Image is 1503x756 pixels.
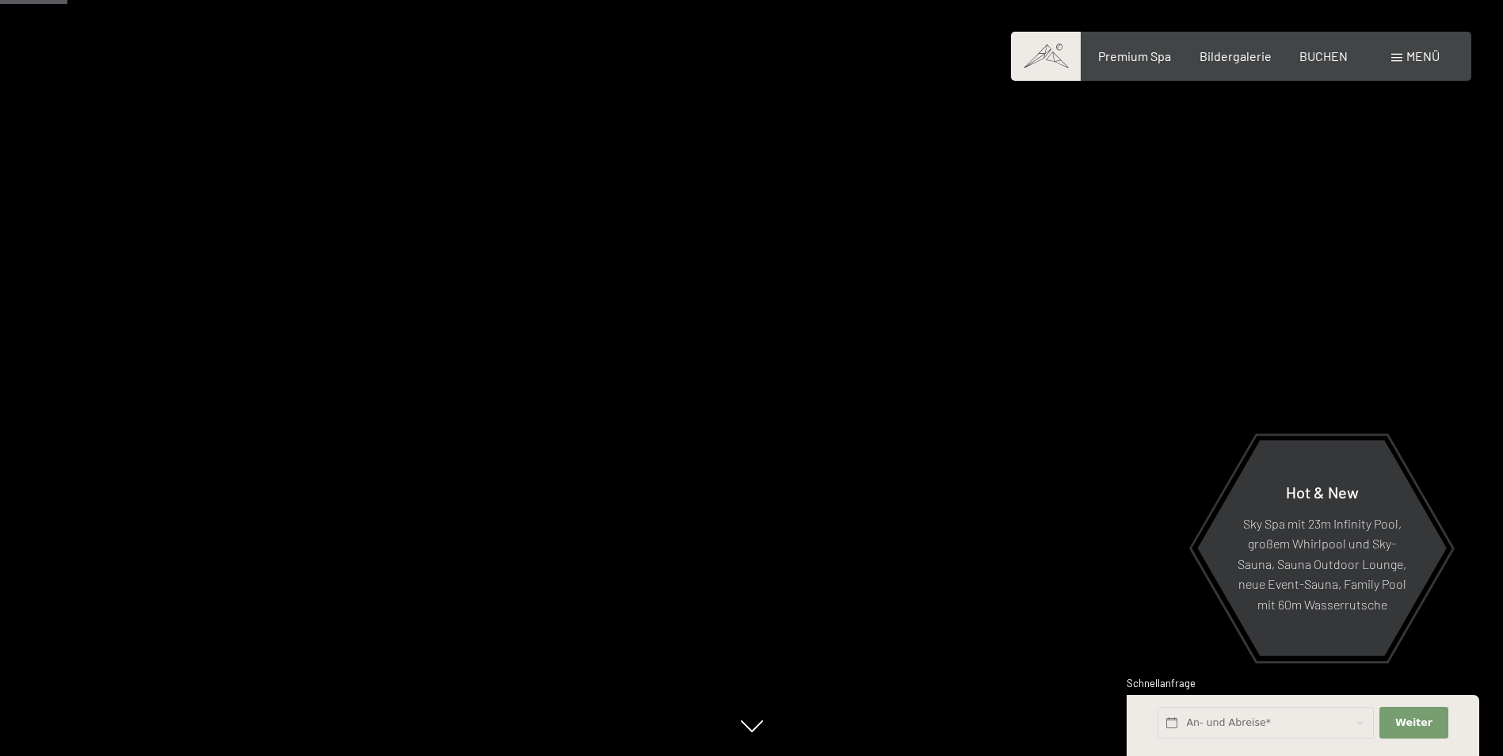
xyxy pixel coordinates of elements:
[1200,48,1272,63] a: Bildergalerie
[1299,48,1348,63] a: BUCHEN
[1236,513,1408,614] p: Sky Spa mit 23m Infinity Pool, großem Whirlpool und Sky-Sauna, Sauna Outdoor Lounge, neue Event-S...
[1286,482,1359,501] span: Hot & New
[1379,707,1448,739] button: Weiter
[1406,48,1440,63] span: Menü
[1098,48,1171,63] a: Premium Spa
[1196,439,1448,657] a: Hot & New Sky Spa mit 23m Infinity Pool, großem Whirlpool und Sky-Sauna, Sauna Outdoor Lounge, ne...
[1395,716,1432,730] span: Weiter
[1127,677,1196,689] span: Schnellanfrage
